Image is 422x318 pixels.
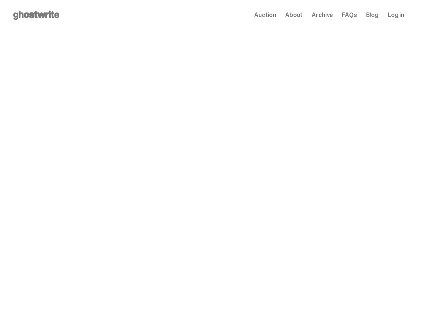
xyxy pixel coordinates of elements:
[285,12,303,18] a: About
[342,12,357,18] a: FAQs
[312,12,333,18] a: Archive
[388,12,404,18] a: Log in
[254,12,276,18] a: Auction
[366,12,379,18] a: Blog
